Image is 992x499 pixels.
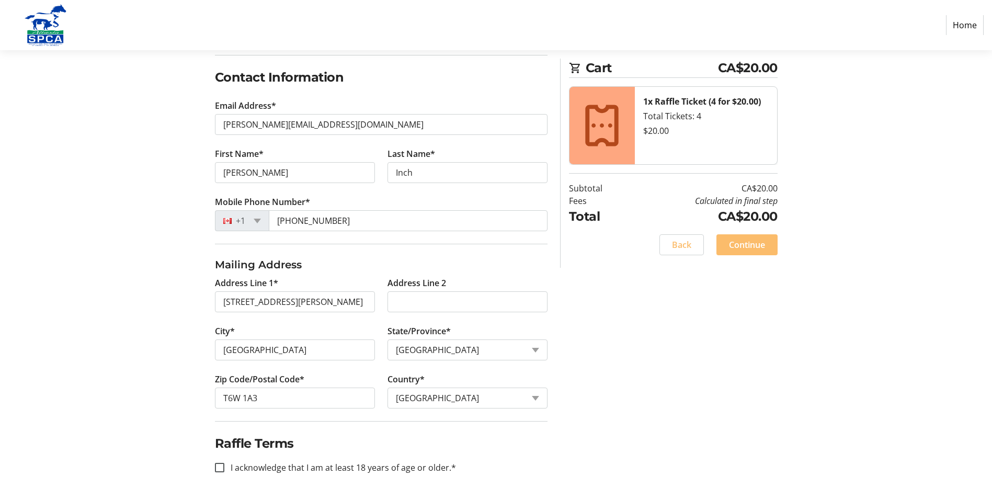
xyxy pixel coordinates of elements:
[387,325,451,337] label: State/Province*
[215,196,310,208] label: Mobile Phone Number*
[224,461,456,474] label: I acknowledge that I am at least 18 years of age or older.*
[387,277,446,289] label: Address Line 2
[215,99,276,112] label: Email Address*
[215,291,375,312] input: Address
[569,207,629,226] td: Total
[8,4,83,46] img: Alberta SPCA's Logo
[569,195,629,207] td: Fees
[718,59,778,77] span: CA$20.00
[215,257,548,273] h3: Mailing Address
[729,239,765,251] span: Continue
[586,59,718,77] span: Cart
[215,434,548,453] h2: Raffle Terms
[716,234,778,255] button: Continue
[569,182,629,195] td: Subtotal
[269,210,548,231] input: (506) 234-5678
[629,195,778,207] td: Calculated in final step
[215,373,304,385] label: Zip Code/Postal Code*
[643,124,769,137] div: $20.00
[672,239,691,251] span: Back
[215,277,278,289] label: Address Line 1*
[629,182,778,195] td: CA$20.00
[215,388,375,409] input: Zip or Postal Code
[215,325,235,337] label: City*
[387,373,425,385] label: Country*
[387,148,435,160] label: Last Name*
[643,110,769,122] div: Total Tickets: 4
[215,68,548,87] h2: Contact Information
[659,234,704,255] button: Back
[629,207,778,226] td: CA$20.00
[946,15,984,35] a: Home
[215,339,375,360] input: City
[215,148,264,160] label: First Name*
[643,96,761,107] strong: 1x Raffle Ticket (4 for $20.00)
